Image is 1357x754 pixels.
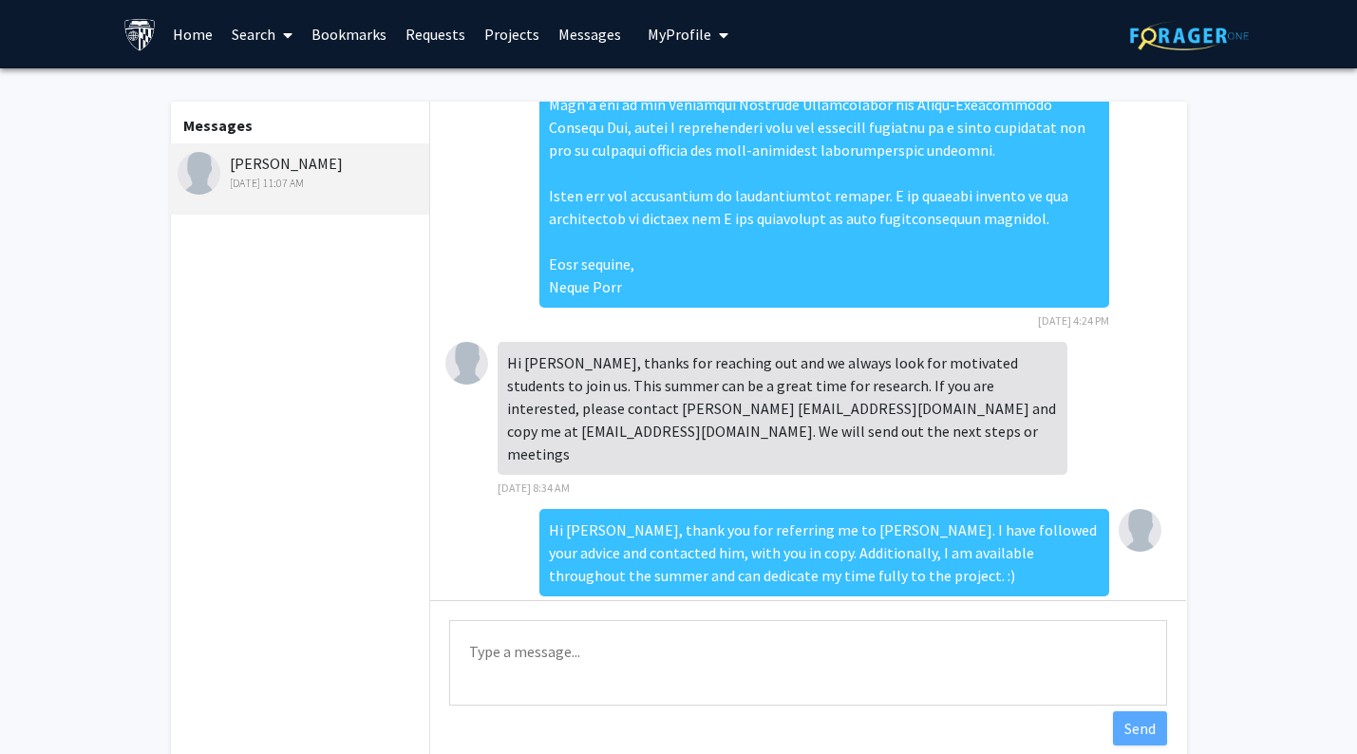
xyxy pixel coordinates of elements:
textarea: Message [449,620,1167,706]
div: [DATE] 11:07 AM [178,175,425,192]
img: Johns Hopkins University Logo [123,18,157,51]
img: Yihao Liu [445,342,488,385]
div: Hi [PERSON_NAME], thank you for referring me to [PERSON_NAME]. I have followed your advice and co... [539,509,1109,596]
img: Eva Zhao [1119,509,1161,552]
img: ForagerOne Logo [1130,21,1249,50]
b: Messages [183,116,253,135]
img: Yihao Liu [178,152,220,195]
iframe: Chat [14,669,81,740]
a: Messages [549,1,631,67]
a: Search [222,1,302,67]
span: [DATE] 4:24 PM [1038,313,1109,328]
button: Send [1113,711,1167,745]
a: Bookmarks [302,1,396,67]
a: Requests [396,1,475,67]
div: [PERSON_NAME] [178,152,425,192]
span: [DATE] 8:34 AM [498,481,570,495]
a: Projects [475,1,549,67]
a: Home [163,1,222,67]
span: My Profile [648,25,711,44]
div: Hi [PERSON_NAME], thanks for reaching out and we always look for motivated students to join us. T... [498,342,1067,475]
